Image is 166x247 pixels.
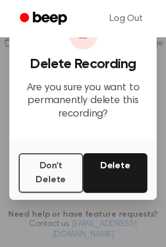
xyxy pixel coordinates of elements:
[12,8,77,30] a: Beep
[19,57,147,72] h3: Delete Recording
[98,5,154,33] a: Log Out
[19,153,83,193] button: Don't Delete
[83,153,148,193] button: Delete
[19,82,147,121] p: Are you sure you want to permanently delete this recording?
